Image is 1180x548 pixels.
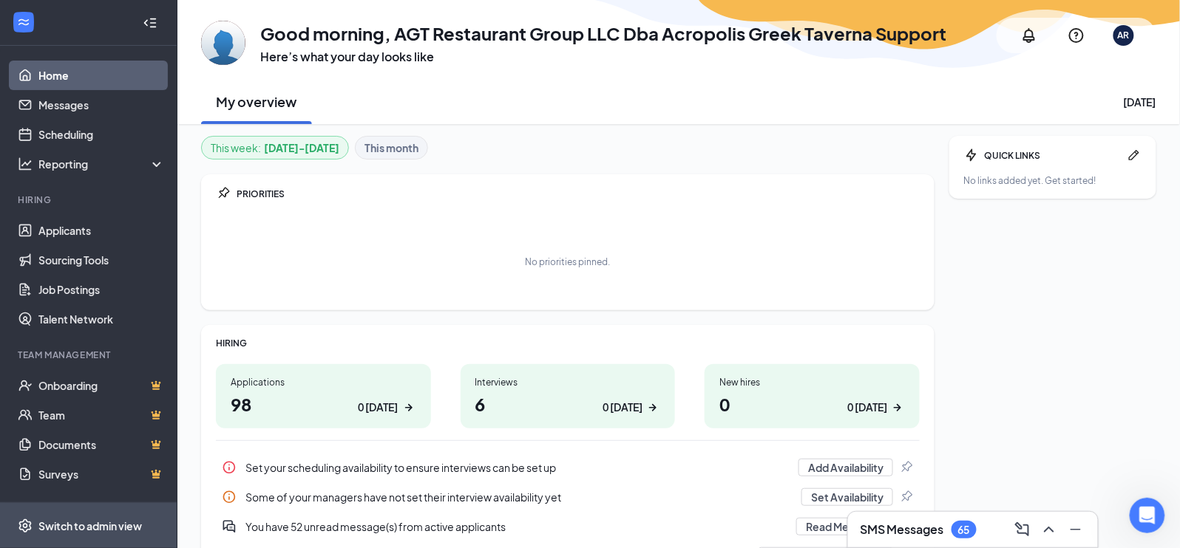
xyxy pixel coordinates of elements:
div: This week : [211,140,339,156]
a: Sourcing Tools [38,245,165,275]
button: ComposeMessage [1009,518,1033,541]
b: This month [364,140,418,156]
div: Reporting [38,157,166,171]
h3: SMS Messages [860,521,944,538]
div: QUICK LINKS [985,149,1121,162]
iframe: Intercom live chat [1130,498,1165,533]
div: 0 [DATE] [847,400,887,415]
svg: ArrowRight [645,400,660,415]
svg: Analysis [18,157,33,171]
a: Applicants [38,216,165,245]
div: Set your scheduling availability to ensure interviews can be set up [245,460,790,475]
div: Some of your managers have not set their interview availability yet [245,490,793,504]
div: No priorities pinned. [526,256,611,268]
svg: ComposeMessage [1014,521,1031,538]
svg: ArrowRight [890,400,905,415]
svg: Pin [899,490,914,504]
svg: ArrowRight [401,400,416,415]
a: Scheduling [38,120,165,149]
a: Messages [38,90,165,120]
div: Some of your managers have not set their interview availability yet [216,482,920,512]
div: 0 [DATE] [603,400,642,415]
button: Minimize [1062,518,1086,541]
button: Read Messages [796,518,893,535]
a: SurveysCrown [38,459,165,489]
a: Talent Network [38,304,165,334]
svg: Settings [18,518,33,533]
a: InfoSome of your managers have not set their interview availability yetSet AvailabilityPin [216,482,920,512]
a: New hires00 [DATE]ArrowRight [705,364,920,428]
h2: My overview [217,93,297,112]
h1: 6 [475,391,661,417]
svg: Pin [899,460,914,475]
svg: WorkstreamLogo [16,15,31,30]
div: AR [1118,30,1130,42]
svg: Info [222,460,237,475]
div: Team Management [18,349,162,361]
svg: Minimize [1067,521,1085,538]
img: AGT Restaurant Group LLC Dba Acropolis Greek Taverna Support [201,21,245,65]
a: Home [38,61,165,90]
div: 65 [958,524,970,536]
div: 0 [DATE] [359,400,399,415]
svg: QuestionInfo [1068,27,1085,44]
a: Interviews60 [DATE]ArrowRight [461,364,676,428]
svg: ChevronUp [1040,521,1058,538]
h1: 98 [231,391,416,417]
div: PRIORITIES [237,188,920,200]
div: Interviews [475,376,661,388]
div: Switch to admin view [38,518,142,533]
svg: Notifications [1020,27,1038,44]
h1: Good morning, AGT Restaurant Group LLC Dba Acropolis Greek Taverna Support [260,21,947,46]
svg: Bolt [964,148,979,162]
svg: DoubleChatActive [222,519,237,534]
a: Job Postings [38,275,165,304]
div: New hires [719,376,905,388]
h1: 0 [719,391,905,417]
div: HIRING [216,337,920,349]
div: Set your scheduling availability to ensure interviews can be set up [216,453,920,482]
a: Applications980 [DATE]ArrowRight [216,364,431,428]
a: OnboardingCrown [38,371,165,400]
div: You have 52 unread message(s) from active applicants [216,512,920,541]
svg: Info [222,490,237,504]
b: [DATE] - [DATE] [264,140,339,156]
h3: Here’s what your day looks like [260,49,947,65]
div: Applications [231,376,416,388]
a: DoubleChatActiveYou have 52 unread message(s) from active applicantsRead MessagesPin [216,512,920,541]
a: DocumentsCrown [38,430,165,459]
button: ChevronUp [1036,518,1059,541]
div: You have 52 unread message(s) from active applicants [245,519,787,534]
div: [DATE] [1124,95,1156,109]
button: Add Availability [798,459,893,476]
button: Set Availability [801,488,893,506]
div: No links added yet. Get started! [964,174,1142,187]
svg: Collapse [143,16,157,30]
div: Hiring [18,193,162,206]
svg: Pin [216,186,231,201]
a: InfoSet your scheduling availability to ensure interviews can be set upAdd AvailabilityPin [216,453,920,482]
a: TeamCrown [38,400,165,430]
svg: Pen [1127,148,1142,162]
